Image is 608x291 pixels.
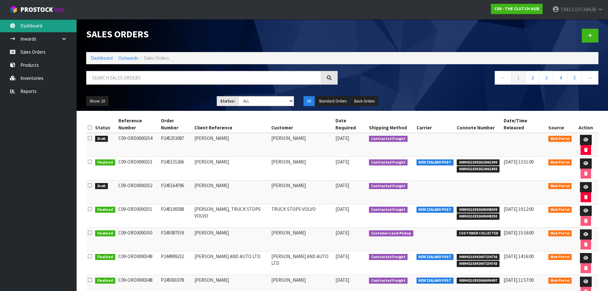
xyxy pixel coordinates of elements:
[457,230,500,237] span: CUSTOMER COLLECTED
[504,230,534,236] span: [DATE] 15:16:00
[159,116,193,133] th: Order Number
[417,207,454,213] span: NEW ZEALAND POST
[548,183,572,189] span: Web Portal
[417,254,454,260] span: NEW ZEALAND POST
[95,278,115,284] span: Finalised
[369,207,408,213] span: Contracted Freight
[504,277,534,283] span: [DATE] 11:57:00
[193,116,270,133] th: Client Reference
[457,261,499,267] span: 00894210392607234743
[86,71,321,85] input: Search sales orders
[220,98,235,104] strong: Status:
[270,204,334,228] td: TRUCK STOPS VOLVO
[457,278,499,284] span: 00894210392606099497
[494,6,539,11] strong: C09 - THE CLUTCH HUB
[159,180,193,204] td: P245164796
[553,71,568,85] a: 4
[367,116,415,133] th: Shipping Method
[95,207,115,213] span: Finalised
[270,157,334,180] td: [PERSON_NAME]
[117,204,159,228] td: C09-ORD0000351
[457,213,499,220] span: 00894210392608448293
[335,182,349,188] span: [DATE]
[304,96,315,106] button: All
[417,159,454,166] span: NEW ZEALAND POST
[495,71,512,85] a: ←
[193,157,270,180] td: [PERSON_NAME]
[117,228,159,251] td: C09-ORD0000350
[159,228,193,251] td: P245087559
[159,251,193,275] td: P244999232
[539,71,554,85] a: 3
[369,136,408,142] span: Contracted Freight
[547,116,574,133] th: Source
[548,159,572,166] span: Web Portal
[457,159,499,166] span: 00894210392610061909
[504,206,534,212] span: [DATE] 10:12:00
[548,278,572,284] span: Web Portal
[457,207,499,213] span: 00894210392608448309
[548,136,572,142] span: Web Portal
[117,180,159,204] td: C09-ORD0000352
[193,204,270,228] td: [PERSON_NAME], TRUCK STOPS VOLVO
[95,230,115,237] span: Finalised
[95,159,115,166] span: Finalised
[582,71,598,85] a: →
[548,207,572,213] span: Web Portal
[91,55,113,61] a: Dashboard
[335,230,349,236] span: [DATE]
[270,133,334,157] td: [PERSON_NAME]
[193,133,270,157] td: [PERSON_NAME]
[369,278,408,284] span: Contracted Freight
[369,183,408,189] span: Contracted Freight
[20,5,53,14] span: ProStock
[369,159,408,166] span: Contracted Freight
[504,253,534,259] span: [DATE] 14:16:00
[117,133,159,157] td: C09-ORD0000354
[351,96,378,106] button: Back Orders
[86,96,109,106] button: Show: 10
[94,116,117,133] th: Status
[270,251,334,275] td: [PERSON_NAME] AND AUTO LTD
[347,71,599,87] nav: Page navigation
[10,5,18,13] img: cube-alt.png
[369,254,408,260] span: Contracted Freight
[144,55,169,61] span: Sales Orders
[193,180,270,204] td: [PERSON_NAME]
[54,7,64,13] small: WMS
[193,228,270,251] td: [PERSON_NAME]
[502,116,547,133] th: Date/Time Released
[455,116,502,133] th: Connote Number
[270,116,334,133] th: Customer
[560,6,596,12] span: THECLUTCHHUB
[118,55,138,61] a: Outwards
[95,254,115,260] span: Finalised
[117,116,159,133] th: Reference Number
[415,116,455,133] th: Carrier
[335,206,349,212] span: [DATE]
[567,71,582,85] a: 5
[117,157,159,180] td: C09-ORD0000353
[369,230,413,237] span: Customer Local Pickup
[335,277,349,283] span: [DATE]
[315,96,350,106] button: Standard Orders
[511,71,526,85] a: 1
[193,251,270,275] td: [PERSON_NAME] AND AUTO LTD
[159,133,193,157] td: P245253087
[95,136,108,142] span: Draft
[334,116,367,133] th: Date Required
[457,254,499,260] span: 00894210392607234736
[270,228,334,251] td: [PERSON_NAME]
[525,71,540,85] a: 2
[159,204,193,228] td: P245100588
[573,116,598,133] th: Action
[335,253,349,259] span: [DATE]
[95,183,108,189] span: Draft
[548,230,572,237] span: Web Portal
[457,166,499,172] span: 00894210392610061893
[159,157,193,180] td: P245155266
[335,159,349,165] span: [DATE]
[417,278,454,284] span: NEW ZEALAND POST
[335,135,349,141] span: [DATE]
[117,251,159,275] td: C09-ORD0000349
